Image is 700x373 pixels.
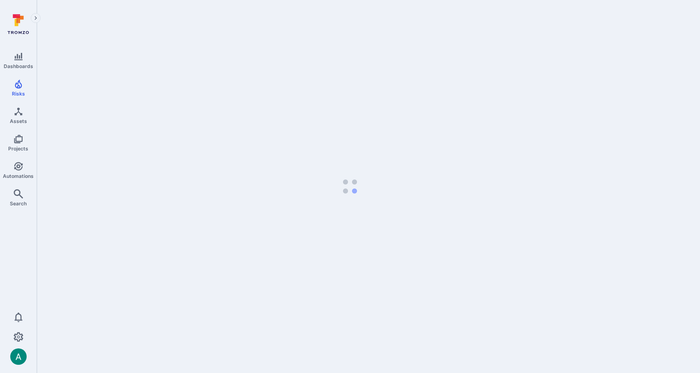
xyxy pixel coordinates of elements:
span: Projects [8,146,28,152]
span: Risks [12,91,25,97]
img: ACg8ocLSa5mPYBaXNx3eFu_EmspyJX0laNWN7cXOFirfQ7srZveEpg=s96-c [10,348,27,365]
span: Dashboards [4,63,33,69]
div: Arjan Dehar [10,348,27,365]
span: Search [10,200,27,207]
span: Assets [10,118,27,124]
i: Expand navigation menu [33,15,39,22]
button: Expand navigation menu [31,13,41,23]
span: Automations [3,173,34,179]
